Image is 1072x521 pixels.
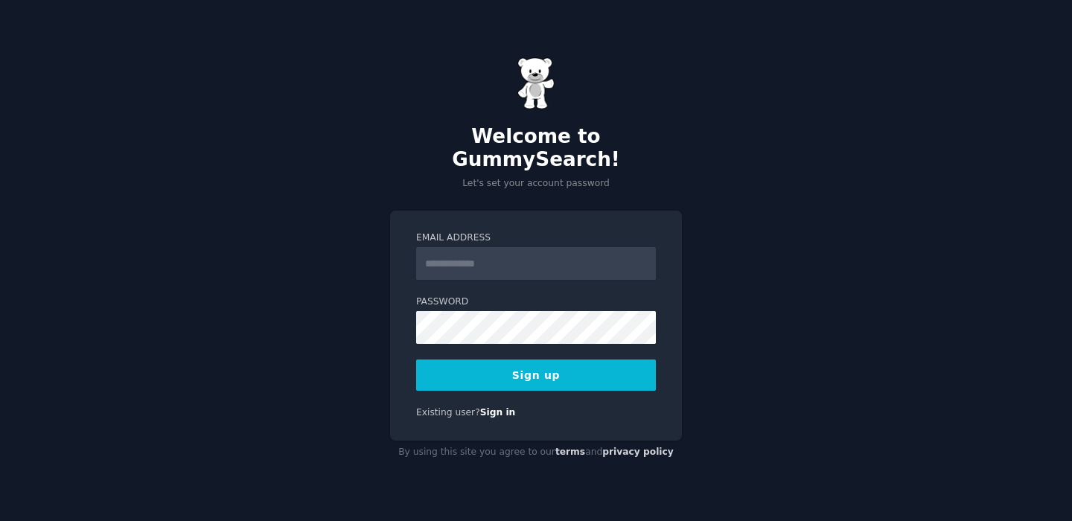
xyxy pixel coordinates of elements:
a: Sign in [480,407,516,418]
a: terms [555,447,585,457]
span: Existing user? [416,407,480,418]
a: privacy policy [602,447,674,457]
img: Gummy Bear [517,57,555,109]
button: Sign up [416,359,656,391]
label: Password [416,295,656,309]
label: Email Address [416,231,656,245]
h2: Welcome to GummySearch! [390,125,682,172]
div: By using this site you agree to our and [390,441,682,464]
p: Let's set your account password [390,177,682,191]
